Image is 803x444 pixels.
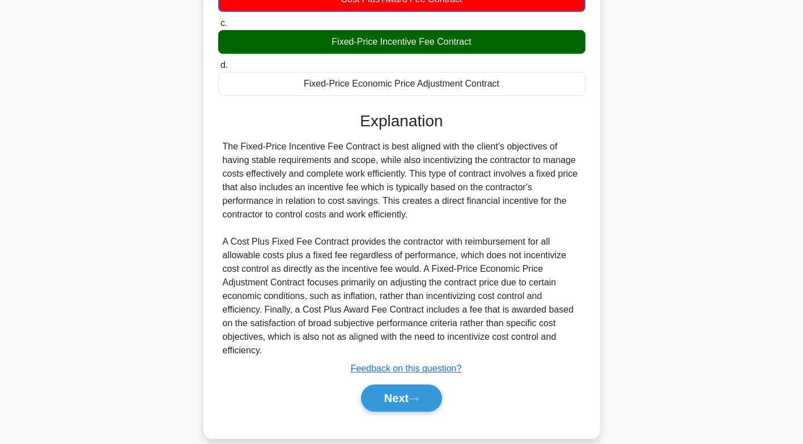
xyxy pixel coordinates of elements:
[223,140,581,357] div: The Fixed-Price Incentive Fee Contract is best aligned with the client's objectives of having sta...
[218,72,585,96] div: Fixed-Price Economic Price Adjustment Contract
[361,385,442,412] button: Next
[220,60,228,70] span: d.
[220,18,227,28] span: c.
[218,30,585,54] div: Fixed-Price Incentive Fee Contract
[351,364,462,373] a: Feedback on this question?
[225,112,579,131] h3: Explanation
